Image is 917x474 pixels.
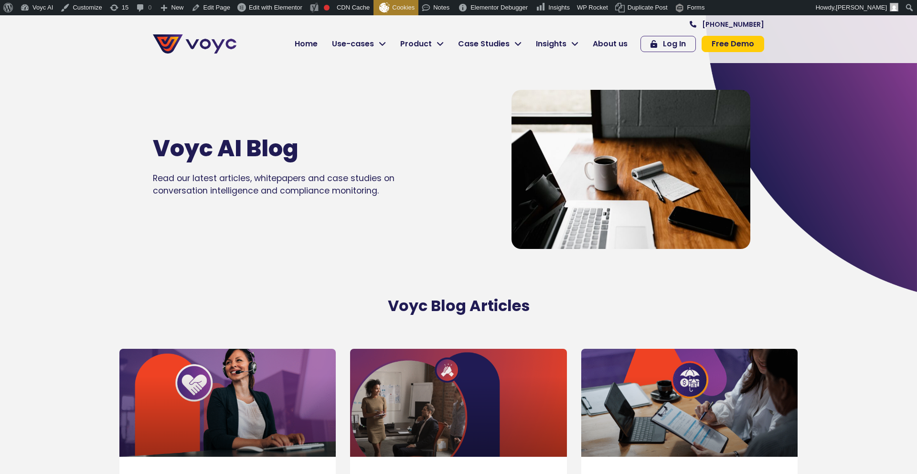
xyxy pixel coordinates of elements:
a: Case Studies [451,34,529,54]
span: Insights [536,38,566,50]
h1: Voyc AI Blog [153,135,397,162]
span: Use-cases [332,38,374,50]
img: voyc-full-logo [153,34,236,54]
span: [PHONE_NUMBER] [702,21,764,28]
span: Log In [663,40,686,48]
a: [PHONE_NUMBER] [690,21,764,28]
p: Read our latest articles, whitepapers and case studies on conversation intelligence and complianc... [153,172,426,197]
span: Case Studies [458,38,510,50]
div: Focus keyphrase not set [324,5,330,11]
span: Edit with Elementor [249,4,302,11]
span: Home [295,38,318,50]
a: Insights [529,34,586,54]
a: Free Demo [702,36,764,52]
span: About us [593,38,628,50]
a: Product [393,34,451,54]
a: About us [586,34,635,54]
a: Home [288,34,325,54]
a: Use-cases [325,34,393,54]
span: Free Demo [712,40,754,48]
span: [PERSON_NAME] [836,4,887,11]
h2: Voyc Blog Articles [186,297,731,315]
span: Product [400,38,432,50]
a: Log In [640,36,696,52]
